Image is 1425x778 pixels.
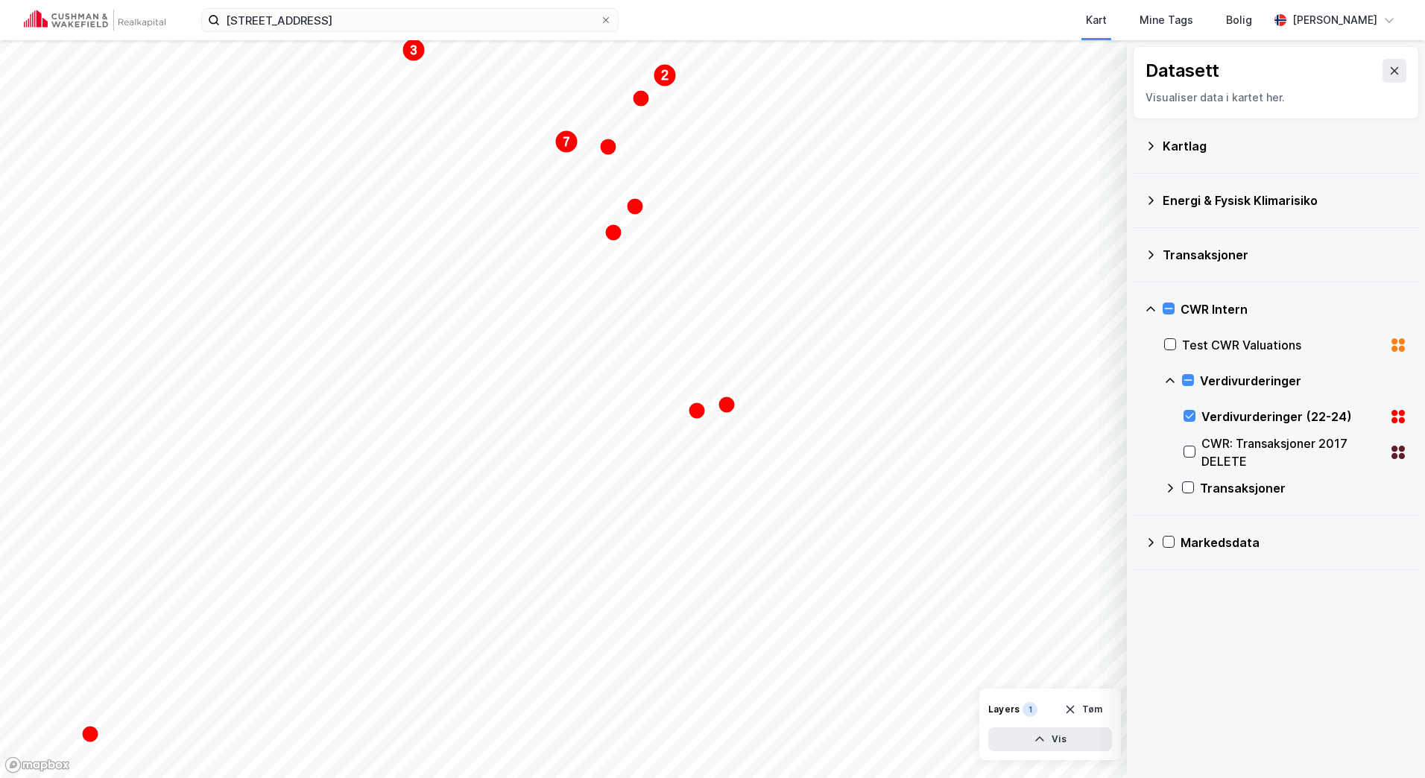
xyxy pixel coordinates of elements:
[1086,11,1107,29] div: Kart
[988,727,1112,751] button: Vis
[599,138,617,156] div: Map marker
[1163,137,1407,155] div: Kartlag
[718,396,736,414] div: Map marker
[554,130,578,154] div: Map marker
[24,10,165,31] img: cushman-wakefield-realkapital-logo.202ea83816669bd177139c58696a8fa1.svg
[688,402,706,420] div: Map marker
[220,9,600,31] input: Søk på adresse, matrikkel, gårdeiere, leietakere eller personer
[1201,408,1383,426] div: Verdivurderinger (22-24)
[1140,11,1193,29] div: Mine Tags
[402,38,426,62] div: Map marker
[1163,192,1407,209] div: Energi & Fysisk Klimarisiko
[4,756,70,774] a: Mapbox homepage
[1181,300,1407,318] div: CWR Intern
[661,68,669,83] text: 2
[1181,534,1407,551] div: Markedsdata
[1200,372,1407,390] div: Verdivurderinger
[1226,11,1252,29] div: Bolig
[653,63,677,87] div: Map marker
[1146,59,1219,83] div: Datasett
[988,703,1020,715] div: Layers
[632,89,650,107] div: Map marker
[1350,706,1425,778] div: Kontrollprogram for chat
[563,136,570,148] text: 7
[1201,434,1383,470] div: CWR: Transaksjoner 2017 DELETE
[604,224,622,241] div: Map marker
[1200,479,1407,497] div: Transaksjoner
[1163,246,1407,264] div: Transaksjoner
[1146,89,1406,107] div: Visualiser data i kartet her.
[1023,702,1037,717] div: 1
[626,197,644,215] div: Map marker
[1292,11,1377,29] div: [PERSON_NAME]
[1350,706,1425,778] iframe: Chat Widget
[81,725,99,743] div: Map marker
[1182,336,1383,354] div: Test CWR Valuations
[411,44,417,57] text: 3
[1055,698,1112,721] button: Tøm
